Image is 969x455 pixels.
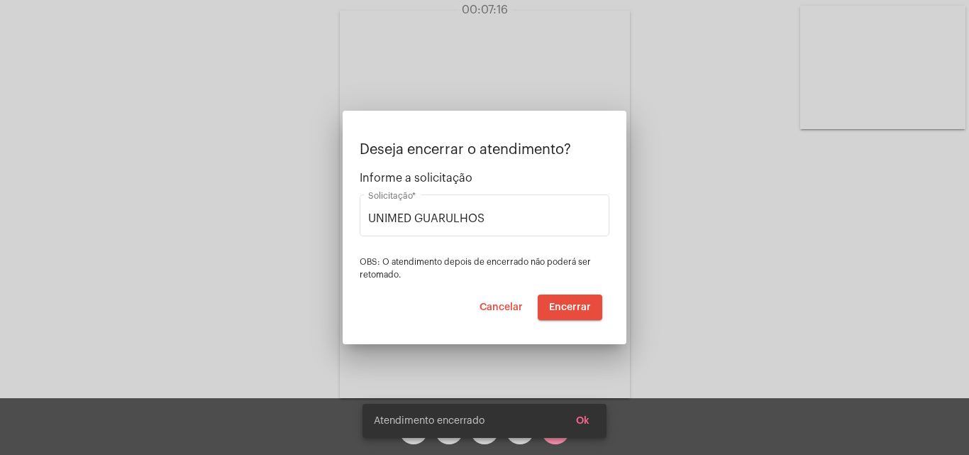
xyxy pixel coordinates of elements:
[576,416,589,426] span: Ok
[480,302,523,312] span: Cancelar
[374,414,484,428] span: Atendimento encerrado
[462,4,508,16] span: 00:07:16
[538,295,602,320] button: Encerrar
[368,212,601,225] input: Buscar solicitação
[468,295,534,320] button: Cancelar
[360,142,609,158] p: Deseja encerrar o atendimento?
[360,258,591,279] span: OBS: O atendimento depois de encerrado não poderá ser retomado.
[360,172,609,185] span: Informe a solicitação
[549,302,591,312] span: Encerrar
